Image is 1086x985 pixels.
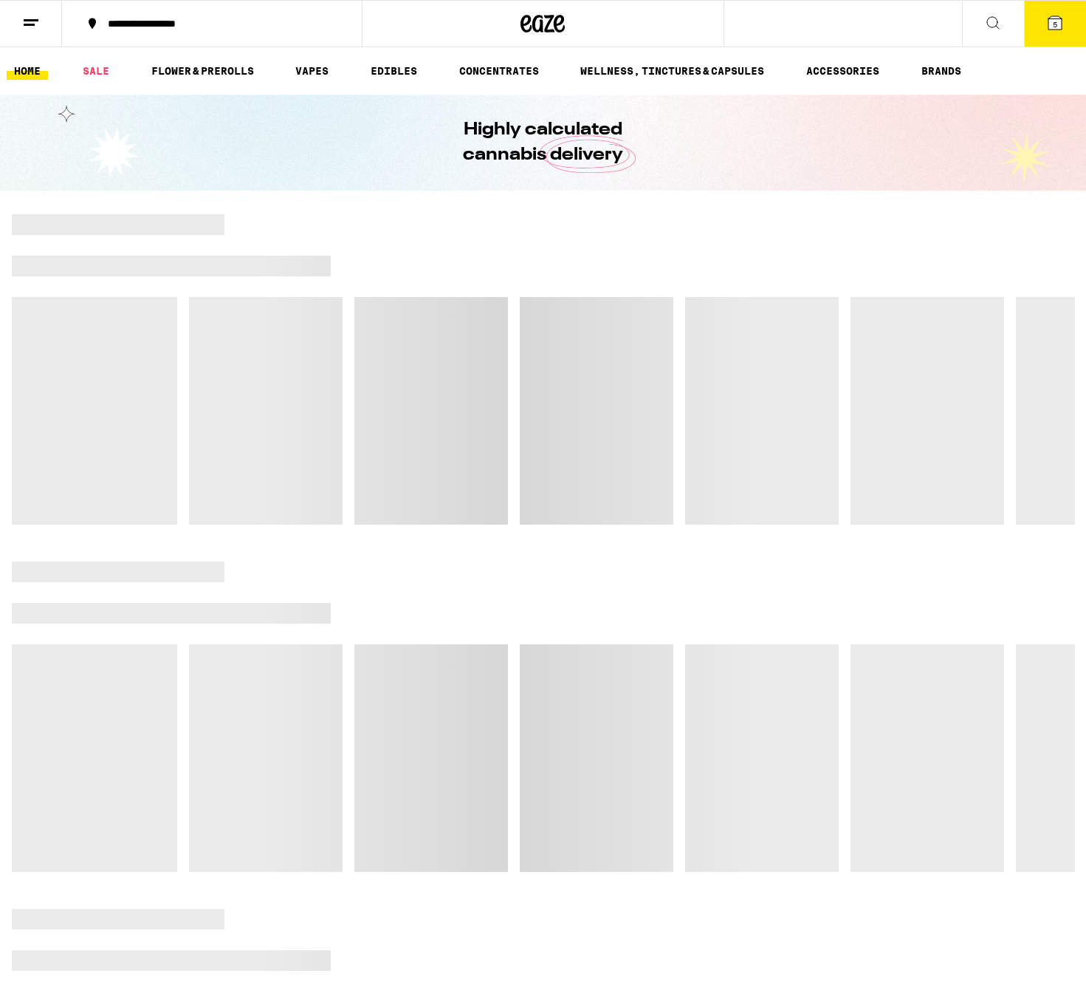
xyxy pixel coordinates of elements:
[799,62,887,80] a: ACCESSORIES
[422,117,665,168] h1: Highly calculated cannabis delivery
[914,62,969,80] a: BRANDS
[1053,20,1057,29] span: 5
[75,62,117,80] a: SALE
[288,62,336,80] a: VAPES
[363,62,425,80] a: EDIBLES
[1024,1,1086,47] button: 5
[144,62,261,80] a: FLOWER & PREROLLS
[7,62,48,80] a: HOME
[573,62,771,80] a: WELLNESS, TINCTURES & CAPSULES
[452,62,546,80] a: CONCENTRATES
